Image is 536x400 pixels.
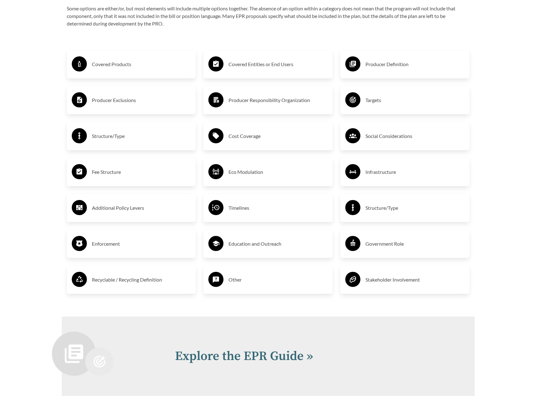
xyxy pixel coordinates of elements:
[92,131,191,141] h3: Structure/Type
[92,95,191,105] h3: Producer Exclusions
[229,275,328,285] h3: Other
[365,203,465,213] h3: Structure/Type
[92,59,191,69] h3: Covered Products
[229,167,328,177] h3: Eco Modulation
[92,203,191,213] h3: Additional Policy Levers
[365,131,465,141] h3: Social Considerations
[229,203,328,213] h3: Timelines
[92,167,191,177] h3: Fee Structure
[92,239,191,249] h3: Enforcement
[365,275,465,285] h3: Stakeholder Involvement
[229,95,328,105] h3: Producer Responsibility Organization
[365,167,465,177] h3: Infrastructure
[92,275,191,285] h3: Recyclable / Recycling Definition
[365,59,465,69] h3: Producer Definition
[365,95,465,105] h3: Targets
[175,348,313,364] a: Explore the EPR Guide »
[229,239,328,249] h3: Education and Outreach
[229,131,328,141] h3: Cost Coverage
[365,239,465,249] h3: Government Role
[67,5,470,27] p: Some options are either/or, but most elements will include multiple options together. The absence...
[229,59,328,69] h3: Covered Entities or End Users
